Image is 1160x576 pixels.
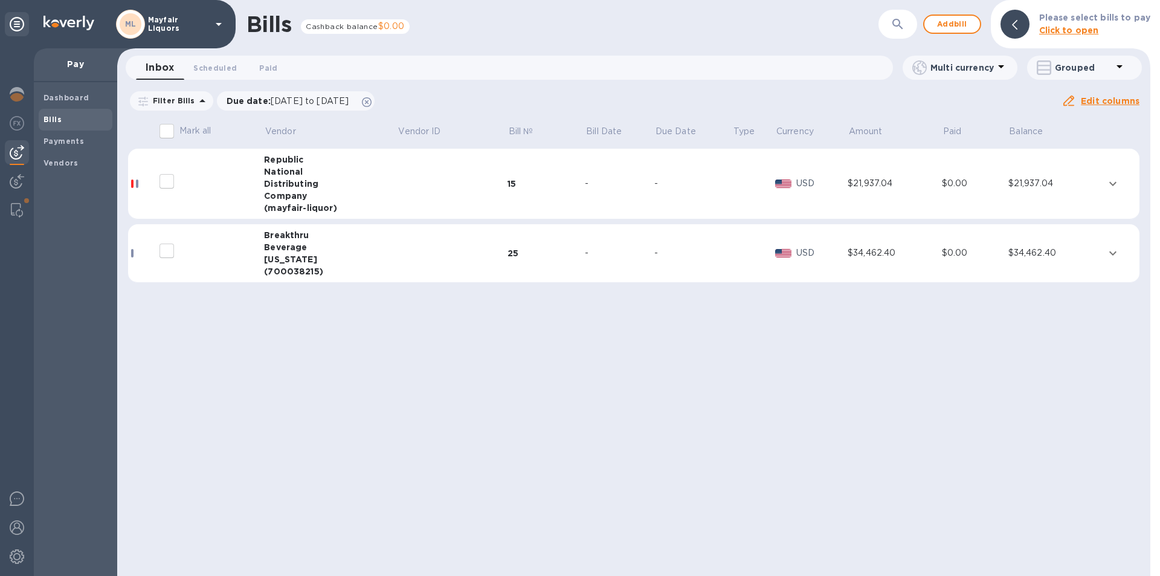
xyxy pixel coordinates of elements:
[923,15,981,34] button: Addbill
[1039,25,1099,35] b: Click to open
[942,247,1008,259] div: $0.00
[259,62,277,74] span: Paid
[264,166,397,178] div: National
[1009,125,1043,138] p: Balance
[733,125,755,138] p: Type
[796,247,848,259] p: USD
[217,91,375,111] div: Due date:[DATE] to [DATE]
[146,59,174,76] span: Inbox
[271,96,349,106] span: [DATE] to [DATE]
[509,125,533,138] p: Bill №
[849,125,898,138] span: Amount
[654,247,732,259] div: -
[265,125,296,138] p: Vendor
[193,62,237,74] span: Scheduled
[264,253,397,265] div: [US_STATE]
[43,93,89,102] b: Dashboard
[179,125,211,137] p: Mark all
[1009,125,1058,138] span: Balance
[1008,177,1103,190] div: $21,937.04
[586,125,622,138] p: Bill Date
[398,125,440,138] p: Vendor ID
[507,247,585,259] div: 25
[1104,244,1122,262] button: expand row
[848,177,942,190] div: $21,937.04
[1008,247,1103,259] div: $34,462.40
[585,247,654,259] div: -
[1039,13,1150,22] b: Please select bills to pay
[943,125,962,138] p: Paid
[934,17,970,31] span: Add bill
[264,265,397,277] div: (700038215)
[306,22,378,31] span: Cashback balance
[125,19,137,28] b: ML
[796,177,848,190] p: USD
[43,16,94,30] img: Logo
[656,125,696,138] p: Due Date
[264,178,397,190] div: Distributing
[43,58,108,70] p: Pay
[5,12,29,36] div: Unpin categories
[148,95,195,106] p: Filter Bills
[848,247,942,259] div: $34,462.40
[378,21,405,31] span: $0.00
[264,202,397,214] div: (mayfair-liquor)
[264,229,397,241] div: Breakthru
[1081,96,1139,106] u: Edit columns
[265,125,312,138] span: Vendor
[943,125,978,138] span: Paid
[1104,175,1122,193] button: expand row
[507,178,585,190] div: 15
[1055,62,1112,74] p: Grouped
[264,241,397,253] div: Beverage
[43,137,84,146] b: Payments
[930,62,994,74] p: Multi currency
[398,125,456,138] span: Vendor ID
[775,249,791,257] img: USD
[43,158,79,167] b: Vendors
[775,180,791,188] img: USD
[776,125,814,138] p: Currency
[246,11,291,37] h1: Bills
[585,177,654,190] div: -
[264,154,397,166] div: Republic
[942,177,1008,190] div: $0.00
[509,125,549,138] span: Bill №
[264,190,397,202] div: Company
[43,115,62,124] b: Bills
[654,177,732,190] div: -
[10,116,24,131] img: Foreign exchange
[849,125,883,138] p: Amount
[148,16,208,33] p: Mayfair Liquors
[227,95,355,107] p: Due date :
